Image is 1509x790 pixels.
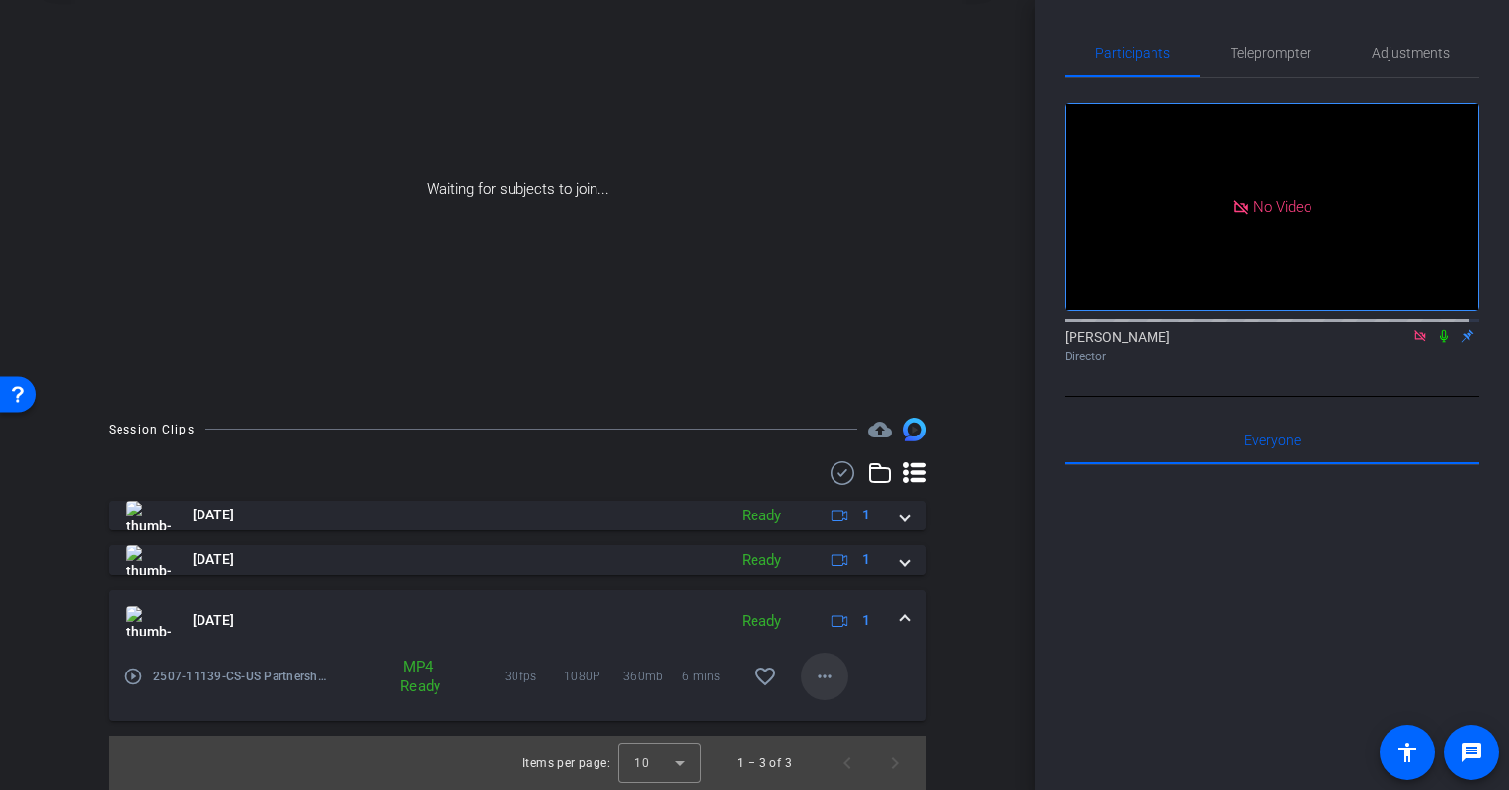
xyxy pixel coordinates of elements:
mat-icon: message [1460,741,1483,764]
mat-expansion-panel-header: thumb-nail[DATE]Ready1 [109,501,926,530]
mat-icon: play_circle_outline [123,667,143,686]
span: 1 [862,610,870,631]
span: 360mb [623,667,682,686]
mat-icon: accessibility [1395,741,1419,764]
span: [DATE] [193,505,234,525]
span: [DATE] [193,549,234,570]
mat-expansion-panel-header: thumb-nail[DATE]Ready1 [109,545,926,575]
span: Adjustments [1372,46,1450,60]
span: Everyone [1244,434,1301,447]
div: Items per page: [522,753,610,773]
div: Session Clips [109,420,195,439]
span: 1080P [564,667,623,686]
button: Next page [871,740,918,787]
div: Director [1065,348,1479,365]
div: Ready [732,505,791,527]
span: 6 mins [682,667,742,686]
span: 2507-11139-CS-US Partnership Video Serie-[PERSON_NAME]-[PERSON_NAME] [PERSON_NAME]-2025-08-19-15-... [153,667,328,686]
div: Ready [732,610,791,633]
span: No Video [1253,197,1311,215]
span: 1 [862,549,870,570]
span: Teleprompter [1231,46,1311,60]
span: [DATE] [193,610,234,631]
img: Session clips [903,418,926,441]
span: 30fps [505,667,564,686]
span: Destinations for your clips [868,418,892,441]
button: Previous page [824,740,871,787]
img: thumb-nail [126,545,171,575]
div: Ready [732,549,791,572]
div: thumb-nail[DATE]Ready1 [109,653,926,721]
mat-expansion-panel-header: thumb-nail[DATE]Ready1 [109,590,926,653]
div: MP4 Ready [390,657,443,696]
div: [PERSON_NAME] [1065,327,1479,365]
img: thumb-nail [126,606,171,636]
span: Participants [1095,46,1170,60]
mat-icon: favorite_border [754,665,777,688]
img: thumb-nail [126,501,171,530]
span: 1 [862,505,870,525]
div: 1 – 3 of 3 [737,753,792,773]
mat-icon: cloud_upload [868,418,892,441]
mat-icon: more_horiz [813,665,836,688]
